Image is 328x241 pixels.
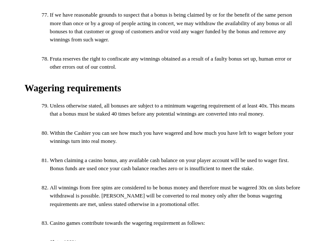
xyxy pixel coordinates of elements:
[25,82,304,94] h2: Wagering requirements
[50,11,304,44] p: If we have reasonable grounds to suspect that a bonus is being claimed by or for the benefit of t...
[50,184,304,209] p: All winnings from free spins are considered to be bonus money and therefore must be wagered 30x o...
[50,102,304,118] p: Unless otherwise stated, all bonuses are subject to a minimum wagering requirement of at least 40...
[50,219,304,227] p: Casino games contribute towards the wagering requirement as follows:
[50,129,304,145] p: Within the Cashier you can see how much you have wagered and how much you have left to wager befo...
[50,157,304,173] p: When claiming a casino bonus, any available cash balance on your player account will be used to w...
[50,55,304,71] p: Fruta reserves the right to confiscate any winnings obtained as a result of a faulty bonus set up...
